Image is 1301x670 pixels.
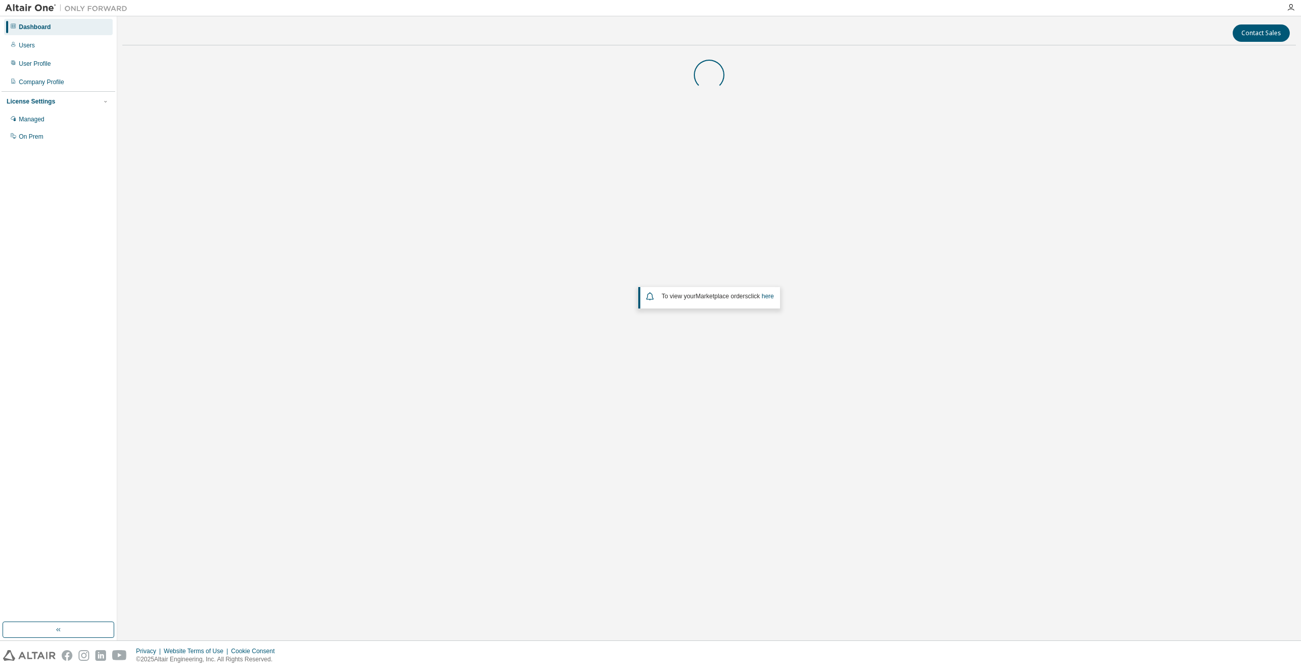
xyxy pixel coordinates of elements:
div: Dashboard [19,23,51,31]
div: Company Profile [19,78,64,86]
img: youtube.svg [112,650,127,661]
p: © 2025 Altair Engineering, Inc. All Rights Reserved. [136,655,281,664]
div: Users [19,41,35,49]
div: Managed [19,115,44,123]
div: Privacy [136,647,164,655]
div: Cookie Consent [231,647,280,655]
a: here [762,293,774,300]
button: Contact Sales [1233,24,1290,42]
span: To view your click [662,293,774,300]
div: Website Terms of Use [164,647,231,655]
img: altair_logo.svg [3,650,56,661]
div: License Settings [7,97,55,106]
img: instagram.svg [79,650,89,661]
em: Marketplace orders [696,293,748,300]
img: linkedin.svg [95,650,106,661]
img: facebook.svg [62,650,72,661]
div: User Profile [19,60,51,68]
img: Altair One [5,3,133,13]
div: On Prem [19,133,43,141]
